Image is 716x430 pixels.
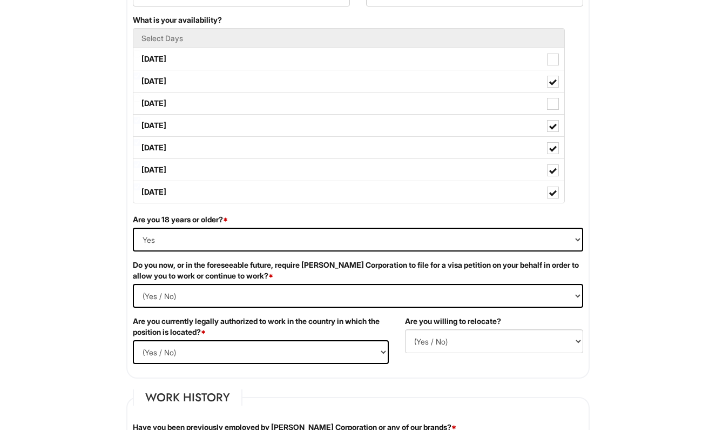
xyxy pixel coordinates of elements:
[405,316,501,327] label: Are you willing to relocate?
[133,389,242,406] legend: Work History
[133,214,228,225] label: Are you 18 years or older?
[133,137,564,158] label: [DATE]
[133,228,583,252] select: (Yes / No)
[133,159,564,181] label: [DATE]
[133,340,389,364] select: (Yes / No)
[133,15,222,25] label: What is your availability?
[133,115,564,136] label: [DATE]
[133,181,564,203] label: [DATE]
[141,34,556,42] h5: Select Days
[133,316,389,338] label: Are you currently legally authorized to work in the country in which the position is located?
[133,92,564,114] label: [DATE]
[133,260,583,281] label: Do you now, or in the foreseeable future, require [PERSON_NAME] Corporation to file for a visa pe...
[405,329,583,353] select: (Yes / No)
[133,70,564,92] label: [DATE]
[133,48,564,70] label: [DATE]
[133,284,583,308] select: (Yes / No)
